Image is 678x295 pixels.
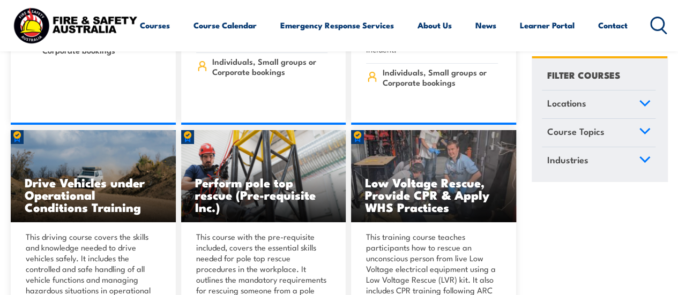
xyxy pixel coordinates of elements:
a: Learner Portal [520,12,575,38]
img: Perform pole top rescue (Pre-requisite Inc.) [181,130,346,222]
span: Locations [547,96,586,110]
h3: Low Voltage Rescue, Provide CPR & Apply WHS Practices [365,176,502,213]
a: Low Voltage Rescue, Provide CPR & Apply WHS Practices [351,130,516,222]
span: Individuals, Small groups or Corporate bookings [383,67,498,87]
span: Course Topics [547,124,604,139]
span: Individuals, Small groups or Corporate bookings [212,56,327,77]
a: Course Calendar [193,12,257,38]
a: Courses [140,12,170,38]
h3: Perform pole top rescue (Pre-requisite Inc.) [195,176,332,213]
a: News [475,12,496,38]
img: Drive Vehicles under Operational Conditions TRAINING [11,130,176,222]
h4: FILTER COURSES [547,67,620,82]
a: About Us [418,12,452,38]
span: Individuals, Small groups or Corporate bookings [42,35,158,55]
a: Locations [542,90,655,118]
img: Low Voltage Rescue, Provide CPR & Apply WHS Practices TRAINING [351,130,516,222]
span: Industries [547,152,588,167]
a: Contact [598,12,628,38]
a: Drive Vehicles under Operational Conditions Training [11,130,176,222]
a: Course Topics [542,119,655,147]
h3: Drive Vehicles under Operational Conditions Training [25,176,162,213]
a: Emergency Response Services [280,12,394,38]
a: Industries [542,147,655,175]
